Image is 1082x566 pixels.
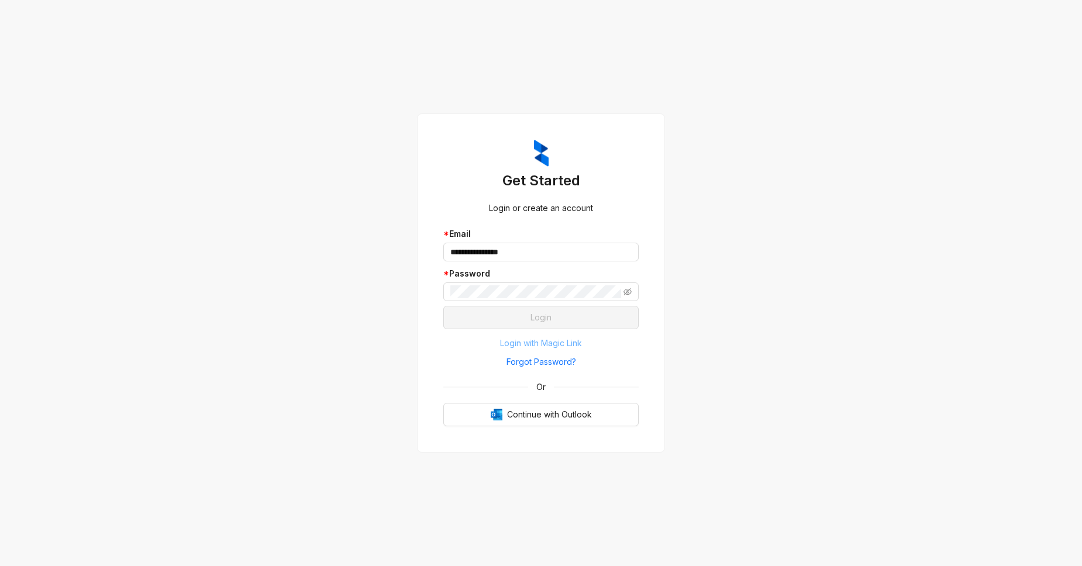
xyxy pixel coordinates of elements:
[443,202,639,215] div: Login or create an account
[534,140,549,167] img: ZumaIcon
[528,381,554,394] span: Or
[443,171,639,190] h3: Get Started
[443,227,639,240] div: Email
[443,306,639,329] button: Login
[500,337,582,350] span: Login with Magic Link
[623,288,632,296] span: eye-invisible
[491,409,502,420] img: Outlook
[507,408,592,421] span: Continue with Outlook
[443,267,639,280] div: Password
[443,353,639,371] button: Forgot Password?
[506,356,576,368] span: Forgot Password?
[443,403,639,426] button: OutlookContinue with Outlook
[443,334,639,353] button: Login with Magic Link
